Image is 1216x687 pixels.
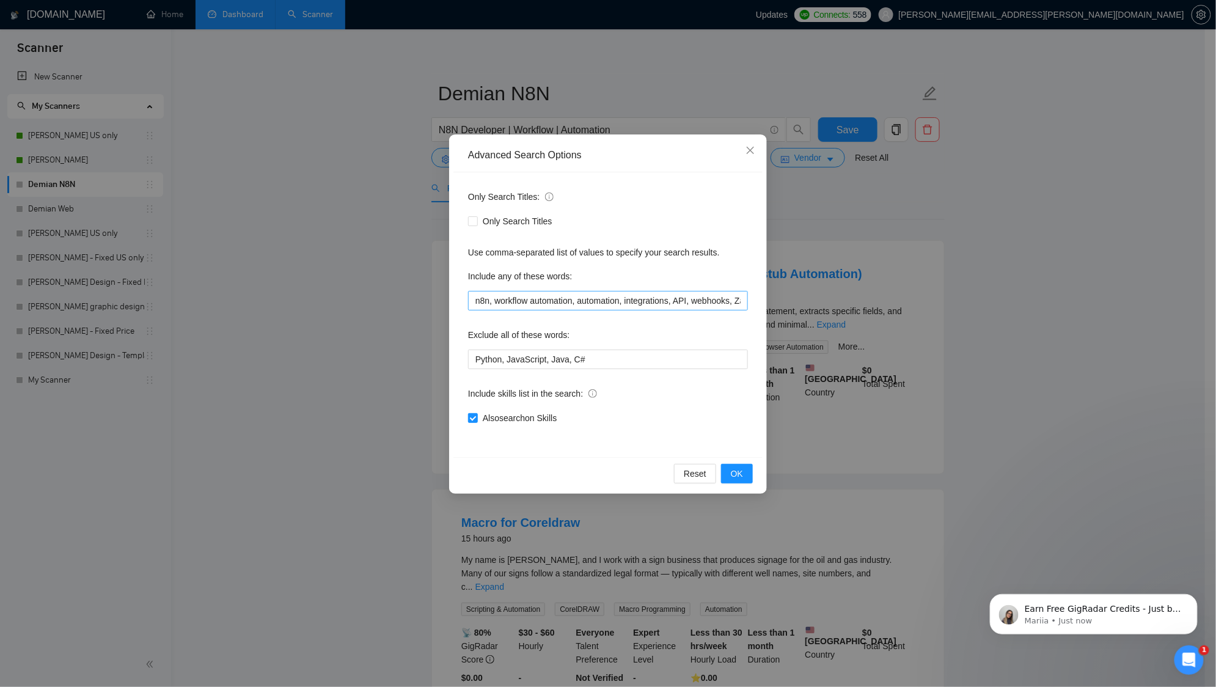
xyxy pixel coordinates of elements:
[745,145,755,155] span: close
[478,411,562,425] span: Also search on Skills
[478,215,557,228] span: Only Search Titles
[684,467,706,480] span: Reset
[588,389,597,398] span: info-circle
[674,464,716,483] button: Reset
[731,467,743,480] span: OK
[468,325,570,345] label: Exclude all of these words:
[734,134,767,167] button: Close
[721,464,753,483] button: OK
[1200,645,1209,655] span: 1
[545,193,554,201] span: info-circle
[1174,645,1204,675] iframe: Intercom live chat
[972,568,1216,654] iframe: Intercom notifications message
[468,149,748,162] div: Advanced Search Options
[468,387,597,400] span: Include skills list in the search:
[468,246,748,259] div: Use comma-separated list of values to specify your search results.
[468,266,572,286] label: Include any of these words:
[468,190,554,204] span: Only Search Titles:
